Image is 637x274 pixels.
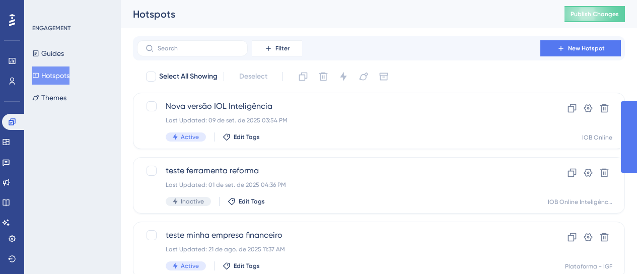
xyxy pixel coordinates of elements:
div: IOB Online Inteligência [548,198,612,206]
span: teste minha empresa financeiro [166,229,512,241]
span: Edit Tags [234,262,260,270]
span: Edit Tags [239,197,265,205]
button: Guides [32,44,64,62]
button: Themes [32,89,66,107]
button: Edit Tags [223,133,260,141]
div: ENGAGEMENT [32,24,70,32]
button: Filter [252,40,302,56]
span: Active [181,133,199,141]
span: Nova versão IOL Inteligência [166,100,512,112]
span: Inactive [181,197,204,205]
button: Hotspots [32,66,69,85]
span: Active [181,262,199,270]
iframe: UserGuiding AI Assistant Launcher [595,234,625,264]
div: Last Updated: 01 de set. de 2025 04:36 PM [166,181,512,189]
button: Edit Tags [223,262,260,270]
input: Search [158,45,239,52]
div: Plataforma - IGF [565,262,612,270]
span: Deselect [239,71,267,83]
div: Hotspots [133,7,539,21]
span: teste ferramenta reforma [166,165,512,177]
button: Deselect [230,67,276,86]
div: Last Updated: 21 de ago. de 2025 11:37 AM [166,245,512,253]
button: New Hotspot [540,40,621,56]
button: Publish Changes [564,6,625,22]
div: IOB Online [582,133,612,142]
span: Edit Tags [234,133,260,141]
div: Last Updated: 09 de set. de 2025 03:54 PM [166,116,512,124]
button: Edit Tags [228,197,265,205]
span: Publish Changes [571,10,619,18]
span: New Hotspot [568,44,605,52]
span: Filter [275,44,290,52]
span: Select All Showing [159,71,218,83]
